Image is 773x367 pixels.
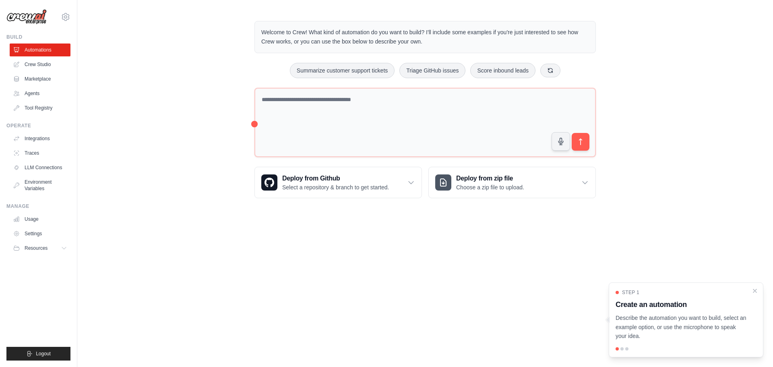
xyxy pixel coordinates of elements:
button: Close walkthrough [752,288,758,294]
a: Usage [10,213,70,226]
h3: Create an automation [616,299,747,310]
a: Integrations [10,132,70,145]
a: Agents [10,87,70,100]
button: Score inbound leads [470,63,535,78]
button: Resources [10,242,70,255]
span: Resources [25,245,48,251]
span: Logout [36,350,51,357]
p: Welcome to Crew! What kind of automation do you want to build? I'll include some examples if you'... [261,28,589,46]
a: Automations [10,44,70,56]
button: Summarize customer support tickets [290,63,395,78]
a: Crew Studio [10,58,70,71]
p: Describe the automation you want to build, select an example option, or use the microphone to spe... [616,313,747,341]
a: Marketplace [10,73,70,85]
div: Manage [6,203,70,209]
a: Tool Registry [10,102,70,114]
button: Triage GitHub issues [399,63,465,78]
div: Build [6,34,70,40]
span: Step 1 [622,289,639,296]
a: Traces [10,147,70,160]
p: Choose a zip file to upload. [456,183,524,191]
img: Logo [6,9,47,25]
h3: Deploy from zip file [456,174,524,183]
a: LLM Connections [10,161,70,174]
a: Settings [10,227,70,240]
div: Operate [6,122,70,129]
p: Select a repository & branch to get started. [282,183,389,191]
a: Environment Variables [10,176,70,195]
button: Logout [6,347,70,361]
h3: Deploy from Github [282,174,389,183]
